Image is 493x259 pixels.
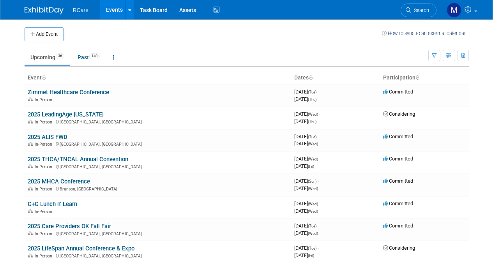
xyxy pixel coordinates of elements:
div: [GEOGRAPHIC_DATA], [GEOGRAPHIC_DATA] [28,252,288,259]
span: (Wed) [308,231,318,236]
span: RCare [73,7,88,13]
span: Considering [383,111,415,117]
span: - [318,178,319,184]
div: [GEOGRAPHIC_DATA], [GEOGRAPHIC_DATA] [28,118,288,125]
span: (Wed) [308,142,318,146]
th: Participation [380,71,469,85]
span: - [319,201,320,206]
a: Sort by Participation Type [415,74,419,81]
img: In-Person Event [28,209,33,213]
span: Committed [383,134,413,139]
span: - [318,245,319,251]
span: (Tue) [308,135,316,139]
span: In-Person [35,120,55,125]
img: In-Person Event [28,231,33,235]
span: Considering [383,245,415,251]
span: [DATE] [294,89,319,95]
span: In-Person [35,97,55,102]
a: Past140 [72,50,106,65]
a: How to sync to an external calendar... [382,30,469,36]
span: [DATE] [294,185,318,191]
span: (Sun) [308,179,316,183]
span: In-Person [35,231,55,236]
span: - [318,89,319,95]
span: [DATE] [294,134,319,139]
span: [DATE] [294,96,316,102]
img: In-Person Event [28,120,33,123]
span: Committed [383,201,413,206]
img: Mila Vasquez [447,3,461,18]
span: Committed [383,223,413,229]
span: (Fri) [308,164,314,169]
img: In-Person Event [28,254,33,257]
div: [GEOGRAPHIC_DATA], [GEOGRAPHIC_DATA] [28,141,288,147]
span: [DATE] [294,163,314,169]
span: (Fri) [308,254,314,258]
a: 2025 LeadingAge [US_STATE] [28,111,104,118]
a: 2025 ALIS FWD [28,134,67,141]
span: [DATE] [294,178,319,184]
img: In-Person Event [28,142,33,146]
a: Upcoming36 [25,50,70,65]
span: In-Person [35,142,55,147]
span: Search [411,7,429,13]
span: [DATE] [294,201,320,206]
a: Sort by Start Date [309,74,313,81]
a: 2025 Care Providers OK Fall Fair [28,223,111,230]
img: ExhibitDay [25,7,64,14]
span: [DATE] [294,223,319,229]
button: Add Event [25,27,64,41]
div: [GEOGRAPHIC_DATA], [GEOGRAPHIC_DATA] [28,163,288,169]
span: - [319,111,320,117]
span: [DATE] [294,141,318,146]
span: (Thu) [308,120,316,124]
span: Committed [383,178,413,184]
span: (Thu) [308,97,316,102]
img: In-Person Event [28,187,33,190]
div: Branson, [GEOGRAPHIC_DATA] [28,185,288,192]
a: Sort by Event Name [42,74,46,81]
img: In-Person Event [28,97,33,101]
span: [DATE] [294,111,320,117]
span: In-Person [35,254,55,259]
div: [GEOGRAPHIC_DATA], [GEOGRAPHIC_DATA] [28,230,288,236]
span: In-Person [35,187,55,192]
span: 36 [56,53,64,59]
span: (Tue) [308,224,316,228]
span: [DATE] [294,245,319,251]
span: (Tue) [308,90,316,94]
span: - [319,156,320,162]
th: Event [25,71,291,85]
span: (Wed) [308,157,318,161]
a: 2025 LifeSpan Annual Conference & Expo [28,245,134,252]
span: [DATE] [294,208,318,214]
span: (Wed) [308,112,318,116]
img: In-Person Event [28,164,33,168]
th: Dates [291,71,380,85]
span: (Wed) [308,202,318,206]
span: Committed [383,156,413,162]
span: (Tue) [308,246,316,250]
span: [DATE] [294,252,314,258]
a: C+C Lunch n' Learn [28,201,77,208]
span: (Wed) [308,187,318,191]
a: 2025 MHCA Conference [28,178,90,185]
a: Search [401,4,436,17]
span: In-Person [35,164,55,169]
span: [DATE] [294,230,318,236]
span: - [318,223,319,229]
span: - [318,134,319,139]
span: (Wed) [308,209,318,213]
span: Committed [383,89,413,95]
span: [DATE] [294,156,320,162]
a: Zimmet Healthcare Conference [28,89,109,96]
span: 140 [89,53,100,59]
span: [DATE] [294,118,316,124]
span: In-Person [35,209,55,214]
a: 2025 THCA/TNCAL Annual Convention [28,156,128,163]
